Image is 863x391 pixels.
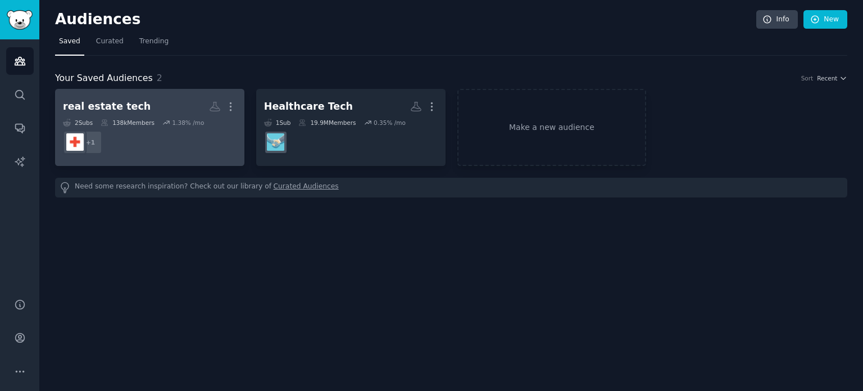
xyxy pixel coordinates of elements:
[801,74,814,82] div: Sort
[267,133,284,151] img: technology
[817,74,837,82] span: Recent
[298,119,356,127] div: 19.9M Members
[55,11,756,29] h2: Audiences
[274,182,339,194] a: Curated Audiences
[63,119,93,127] div: 2 Sub s
[66,133,84,151] img: healthcare
[374,119,406,127] div: 0.35 % /mo
[92,33,128,56] a: Curated
[55,89,244,166] a: real estate tech2Subs138kMembers1.38% /mo+1healthcare
[157,73,162,83] span: 2
[264,100,353,114] div: Healthcare Tech
[55,178,847,197] div: Need some research inspiration? Check out our library of
[7,10,33,30] img: GummySearch logo
[256,89,446,166] a: Healthcare Tech1Sub19.9MMembers0.35% /motechnology
[264,119,291,127] div: 1 Sub
[756,10,798,29] a: Info
[55,33,84,56] a: Saved
[79,131,102,154] div: + 1
[55,71,153,86] span: Your Saved Audiences
[817,74,847,82] button: Recent
[59,37,80,47] span: Saved
[135,33,172,56] a: Trending
[803,10,847,29] a: New
[96,37,124,47] span: Curated
[139,37,169,47] span: Trending
[457,89,647,166] a: Make a new audience
[172,119,204,127] div: 1.38 % /mo
[63,100,151,114] div: real estate tech
[101,119,155,127] div: 138k Members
